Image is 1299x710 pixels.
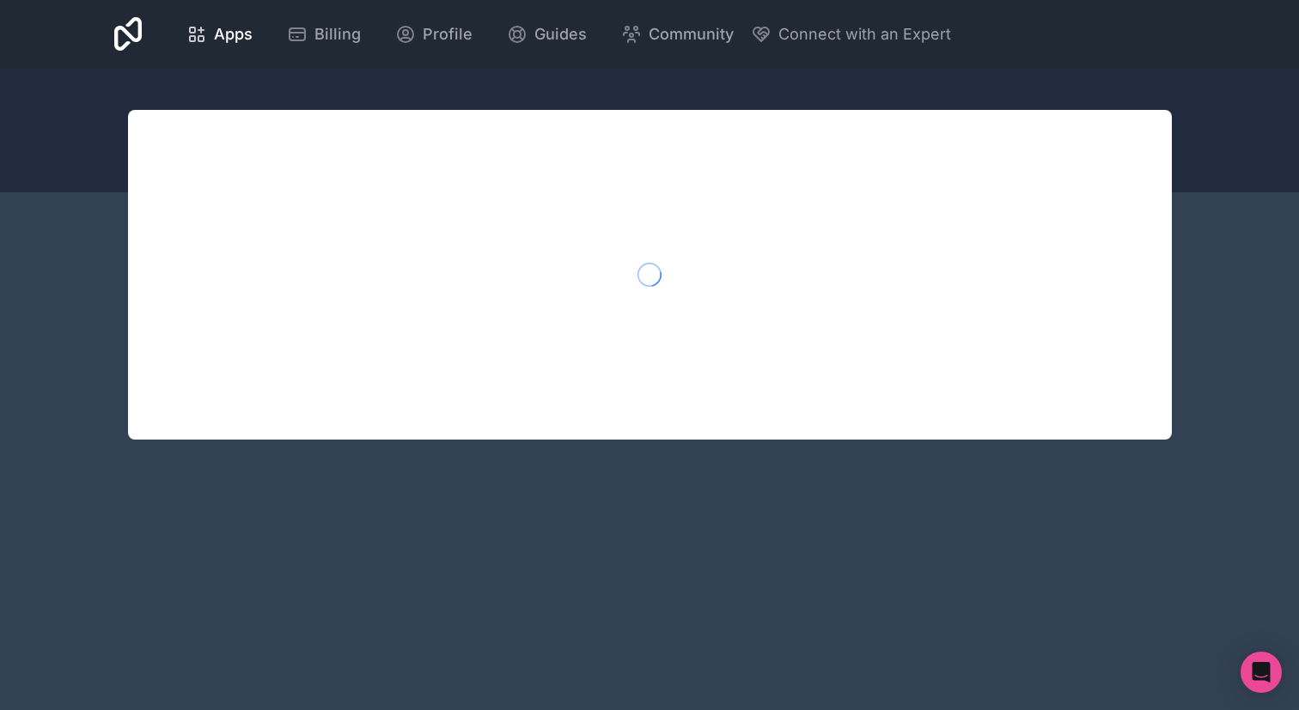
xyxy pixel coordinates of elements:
[273,15,375,53] a: Billing
[534,22,587,46] span: Guides
[751,22,951,46] button: Connect with an Expert
[778,22,951,46] span: Connect with an Expert
[493,15,601,53] a: Guides
[314,22,361,46] span: Billing
[214,22,253,46] span: Apps
[173,15,266,53] a: Apps
[607,15,747,53] a: Community
[381,15,486,53] a: Profile
[1241,652,1282,693] div: Open Intercom Messenger
[649,22,734,46] span: Community
[423,22,473,46] span: Profile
